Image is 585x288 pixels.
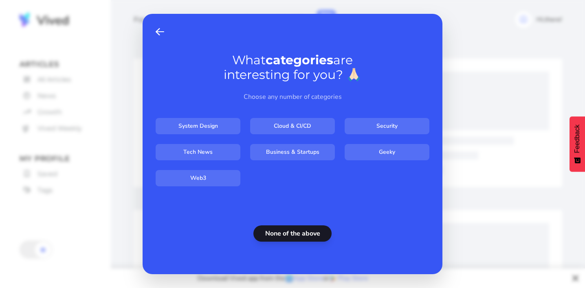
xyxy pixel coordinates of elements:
[250,144,335,160] input: Business & Startups
[570,116,585,172] button: Feedback - Show survey
[266,52,333,68] strong: categories
[345,144,429,160] input: Geeky
[143,92,442,102] p: Choose any number of categories
[156,144,240,160] input: Tech News
[250,118,335,134] input: Cloud & CI/CD
[143,53,442,82] h1: What are interesting for you? 🙏🏻
[156,118,240,134] input: System Design
[156,170,240,186] input: Web3
[345,118,429,134] input: Security
[253,225,332,242] button: None of the above
[574,124,581,153] span: Feedback
[152,24,167,40] button: Back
